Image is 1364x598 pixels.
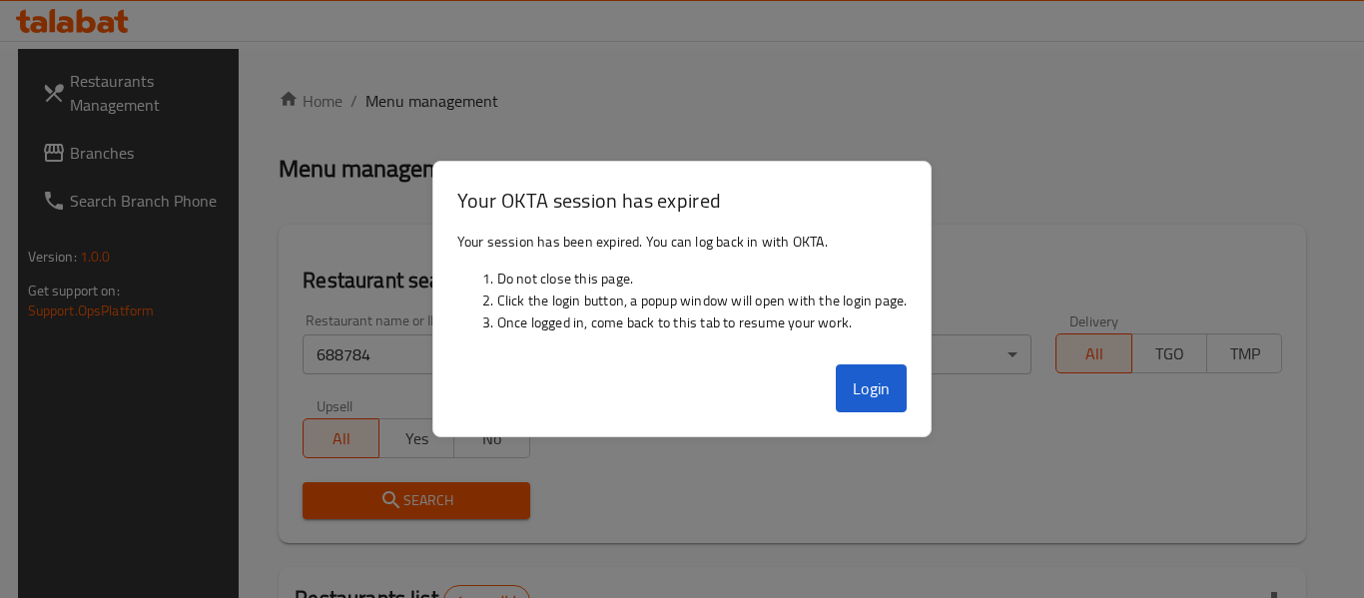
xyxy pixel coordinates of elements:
h3: Your OKTA session has expired [457,186,908,215]
li: Once logged in, come back to this tab to resume your work. [497,311,908,333]
li: Click the login button, a popup window will open with the login page. [497,290,908,311]
div: Your session has been expired. You can log back in with OKTA. [433,223,932,356]
li: Do not close this page. [497,268,908,290]
button: Login [836,364,908,412]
